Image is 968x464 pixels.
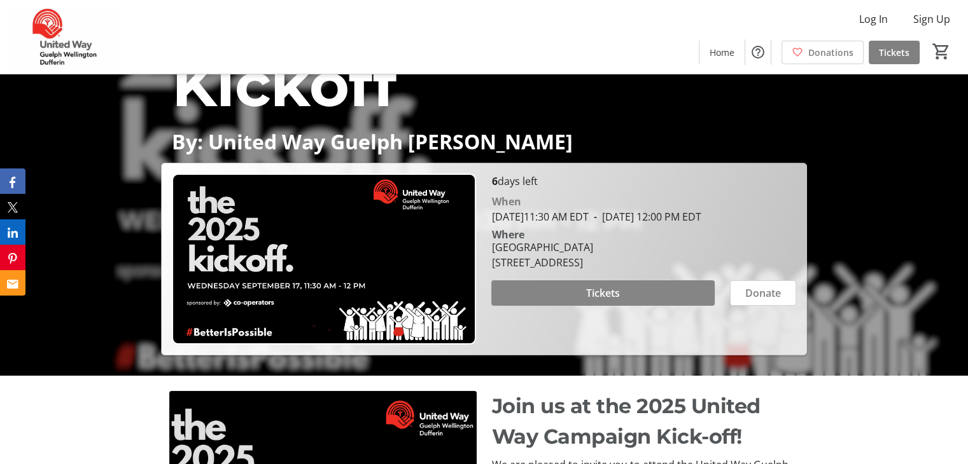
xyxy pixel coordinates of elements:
span: [DATE] 12:00 PM EDT [588,210,701,224]
div: Where [491,229,524,240]
a: Donations [782,41,864,64]
img: United Way Guelph Wellington Dufferin's Logo [8,5,121,69]
button: Sign Up [903,9,960,29]
span: Donations [808,46,853,59]
div: [GEOGRAPHIC_DATA] [491,240,593,255]
span: Tickets [586,285,620,301]
span: - [588,210,601,224]
img: Campaign CTA Media Photo [172,174,476,345]
button: Help [745,39,771,65]
span: 6 [491,174,497,188]
span: Log In [859,11,888,27]
button: Donate [730,280,796,306]
span: Home [710,46,734,59]
div: [STREET_ADDRESS] [491,255,593,270]
div: When [491,194,521,209]
span: Tickets [879,46,909,59]
span: Donate [745,285,781,301]
a: Home [699,41,745,64]
p: By: United Way Guelph [PERSON_NAME] [171,130,796,153]
p: days left [491,174,796,189]
a: Tickets [869,41,920,64]
button: Log In [849,9,898,29]
button: Tickets [491,280,714,306]
span: [DATE] 11:30 AM EDT [491,210,588,224]
p: Join us at the 2025 United Way Campaign Kick-off! [492,391,799,452]
button: Cart [930,40,953,63]
span: Sign Up [913,11,950,27]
